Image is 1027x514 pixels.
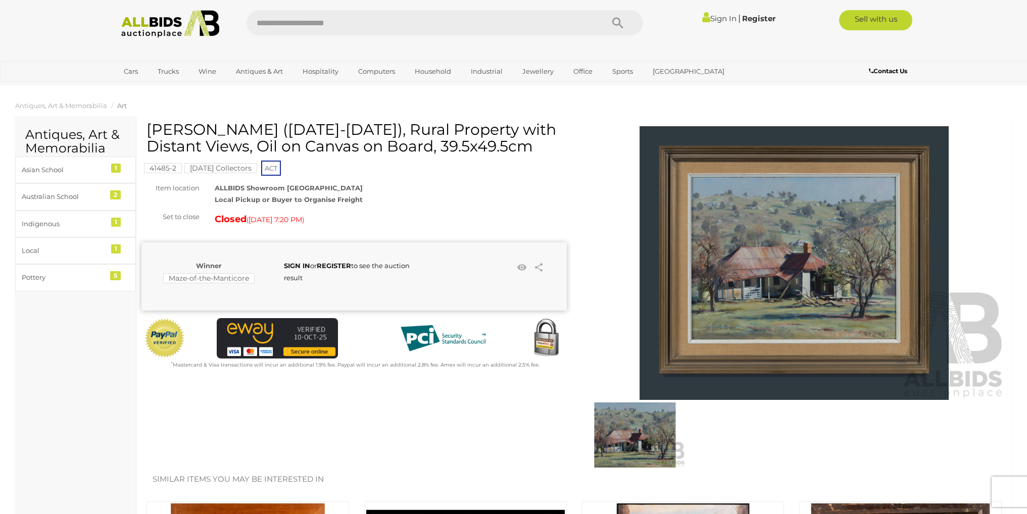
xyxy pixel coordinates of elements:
[192,63,223,80] a: Wine
[869,66,910,77] a: Contact Us
[184,164,257,172] a: [DATE] Collectors
[261,161,281,176] span: ACT
[15,211,136,237] a: Indigenous 1
[171,362,540,368] small: Mastercard & Visa transactions will incur an additional 1.9% fee. Paypal will incur an additional...
[116,10,225,38] img: Allbids.com.au
[25,128,126,156] h2: Antiques, Art & Memorabilia
[15,157,136,183] a: Asian School 1
[163,273,255,283] mark: Maze-of-the-Manticore
[144,163,182,173] mark: 41485-2
[514,260,529,275] li: Watch this item
[284,262,410,281] span: or to see the auction result
[153,475,996,484] h2: Similar items you may be interested in
[146,121,564,155] h1: [PERSON_NAME] ([DATE]-[DATE]), Rural Property with Distant Views, Oil on Canvas on Board, 39.5x49...
[229,63,289,80] a: Antiques & Art
[215,184,363,192] strong: ALLBIDS Showroom [GEOGRAPHIC_DATA]
[284,262,310,270] a: SIGN IN
[110,271,121,280] div: 5
[22,218,105,230] div: Indigenous
[408,63,458,80] a: Household
[151,63,185,80] a: Trucks
[111,218,121,227] div: 1
[22,164,105,176] div: Asian School
[15,183,136,210] a: Australian School 2
[117,63,144,80] a: Cars
[584,402,686,468] img: Reginald CAMPBELL (1923-2008), Rural Property with Distant Views, Oil on Canvas on Board, 39.5x49...
[742,14,775,23] a: Register
[249,215,302,224] span: [DATE] 7:20 PM
[869,67,907,75] b: Contact Us
[22,191,105,202] div: Australian School
[738,13,741,24] span: |
[215,195,363,203] strong: Local Pickup or Buyer to Organise Freight
[111,164,121,173] div: 1
[217,318,338,358] img: eWAY Payment Gateway
[134,211,207,223] div: Set to close
[593,10,643,35] button: Search
[606,63,640,80] a: Sports
[15,264,136,291] a: Pottery 5
[702,14,737,23] a: Sign In
[646,63,731,80] a: [GEOGRAPHIC_DATA]
[144,164,182,172] a: 41485-2
[184,163,257,173] mark: [DATE] Collectors
[393,318,494,358] img: PCI DSS compliant
[22,272,105,283] div: Pottery
[247,216,304,224] span: ( )
[215,214,247,225] strong: Closed
[196,262,222,270] b: Winner
[352,63,402,80] a: Computers
[15,101,107,110] a: Antiques, Art & Memorabilia
[117,101,127,110] a: Art
[582,126,1007,400] img: Reginald CAMPBELL (1923-2008), Rural Property with Distant Views, Oil on Canvas on Board, 39.5x49...
[464,63,509,80] a: Industrial
[526,318,566,358] img: Secured by Rapid SSL
[144,318,185,358] img: Official PayPal Seal
[22,245,105,256] div: Local
[111,244,121,253] div: 1
[134,182,207,194] div: Item location
[296,63,345,80] a: Hospitality
[839,10,912,30] a: Sell with us
[567,63,599,80] a: Office
[516,63,560,80] a: Jewellery
[110,190,121,199] div: 2
[317,262,351,270] a: REGISTER
[15,237,136,264] a: Local 1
